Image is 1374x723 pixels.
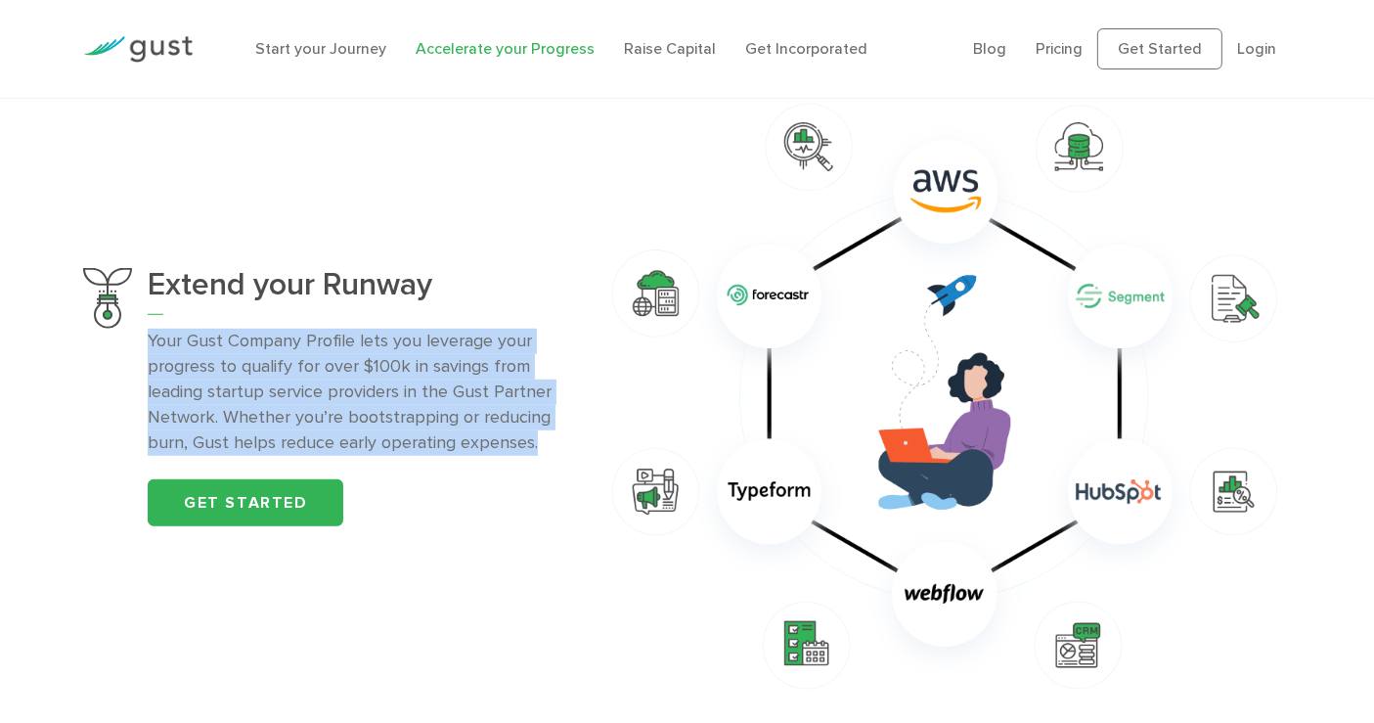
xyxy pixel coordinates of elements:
[1036,39,1083,58] a: Pricing
[973,39,1006,58] a: Blog
[745,39,867,58] a: Get Incorporated
[416,39,595,58] a: Accelerate your Progress
[148,268,569,316] h3: Extend your Runway
[148,479,343,526] a: Get started
[1237,39,1276,58] a: Login
[83,36,193,63] img: Gust Logo
[598,90,1291,703] img: Extend Your Runway
[148,329,569,456] p: Your Gust Company Profile lets you leverage your progress to qualify for over $100k in savings fr...
[1097,28,1222,69] a: Get Started
[624,39,716,58] a: Raise Capital
[255,39,386,58] a: Start your Journey
[83,268,132,329] img: Extend Your Runway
